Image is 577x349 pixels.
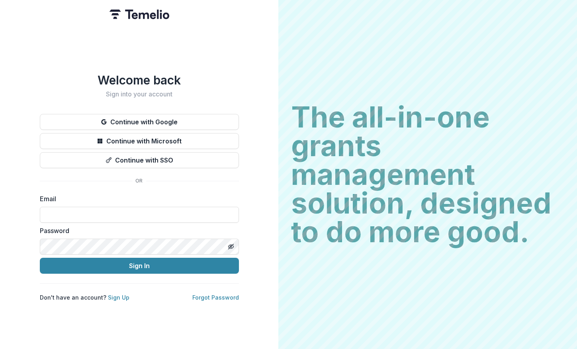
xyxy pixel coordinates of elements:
[108,294,129,301] a: Sign Up
[40,293,129,302] p: Don't have an account?
[40,114,239,130] button: Continue with Google
[40,73,239,87] h1: Welcome back
[40,152,239,168] button: Continue with SSO
[40,226,234,235] label: Password
[40,90,239,98] h2: Sign into your account
[192,294,239,301] a: Forgot Password
[40,194,234,204] label: Email
[40,133,239,149] button: Continue with Microsoft
[40,258,239,274] button: Sign In
[225,240,237,253] button: Toggle password visibility
[110,10,169,19] img: Temelio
